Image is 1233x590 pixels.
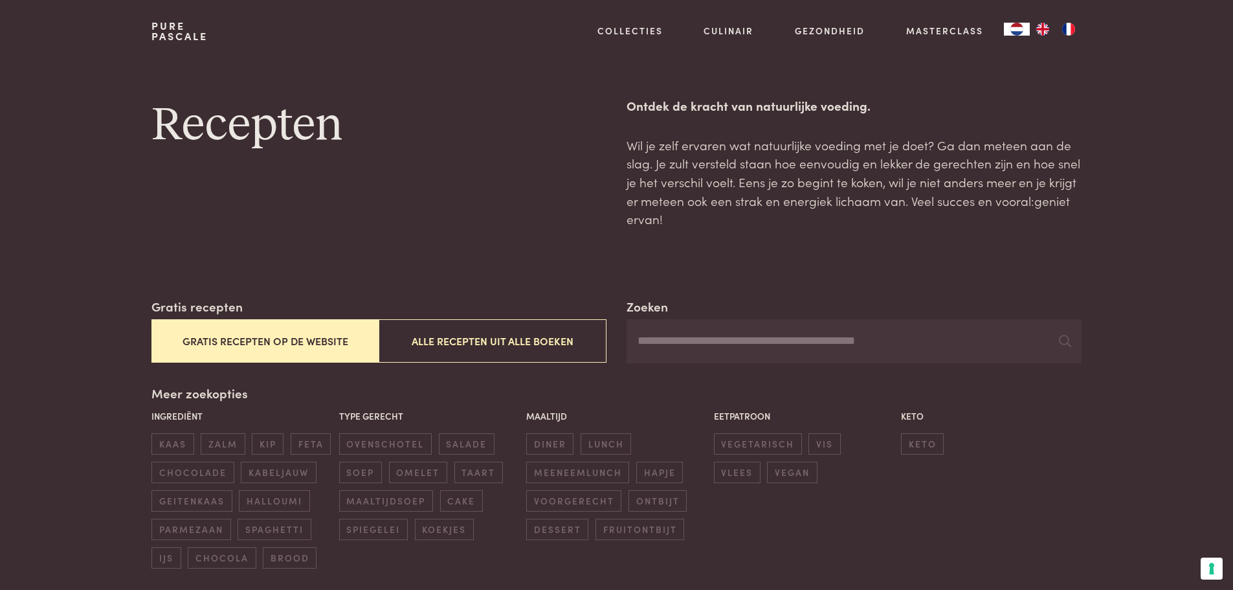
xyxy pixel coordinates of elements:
[1030,23,1082,36] ul: Language list
[795,24,865,38] a: Gezondheid
[714,433,802,455] span: vegetarisch
[454,462,503,483] span: taart
[151,96,606,155] h1: Recepten
[1201,558,1223,580] button: Uw voorkeuren voor toestemming voor trackingtechnologieën
[339,433,432,455] span: ovenschotel
[597,24,663,38] a: Collecties
[201,433,245,455] span: zalm
[526,433,573,455] span: diner
[440,490,483,512] span: cake
[291,433,331,455] span: feta
[238,519,311,540] span: spaghetti
[339,409,520,423] p: Type gerecht
[526,409,707,423] p: Maaltijd
[627,96,871,114] strong: Ontdek de kracht van natuurlijke voeding.
[704,24,753,38] a: Culinair
[151,519,230,540] span: parmezaan
[636,462,683,483] span: hapje
[714,462,761,483] span: vlees
[151,319,379,363] button: Gratis recepten op de website
[151,21,208,41] a: PurePascale
[526,490,621,512] span: voorgerecht
[1004,23,1030,36] a: NL
[526,519,588,540] span: dessert
[339,490,433,512] span: maaltijdsoep
[188,547,256,569] span: chocola
[1030,23,1056,36] a: EN
[901,433,944,455] span: keto
[151,433,194,455] span: kaas
[581,433,631,455] span: lunch
[906,24,983,38] a: Masterclass
[339,519,408,540] span: spiegelei
[1004,23,1030,36] div: Language
[263,547,317,569] span: brood
[595,519,684,540] span: fruitontbijt
[241,462,316,483] span: kabeljauw
[252,433,283,455] span: kip
[1004,23,1082,36] aside: Language selected: Nederlands
[714,409,894,423] p: Eetpatroon
[1056,23,1082,36] a: FR
[151,490,232,512] span: geitenkaas
[628,490,687,512] span: ontbijt
[339,462,382,483] span: soep
[439,433,494,455] span: salade
[526,462,629,483] span: meeneemlunch
[239,490,309,512] span: halloumi
[627,297,668,316] label: Zoeken
[151,297,243,316] label: Gratis recepten
[808,433,840,455] span: vis
[151,462,234,483] span: chocolade
[415,519,474,540] span: koekjes
[627,136,1081,229] p: Wil je zelf ervaren wat natuurlijke voeding met je doet? Ga dan meteen aan de slag. Je zult verst...
[767,462,817,483] span: vegan
[389,462,447,483] span: omelet
[151,547,181,569] span: ijs
[151,409,332,423] p: Ingrediënt
[901,409,1082,423] p: Keto
[379,319,606,363] button: Alle recepten uit alle boeken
